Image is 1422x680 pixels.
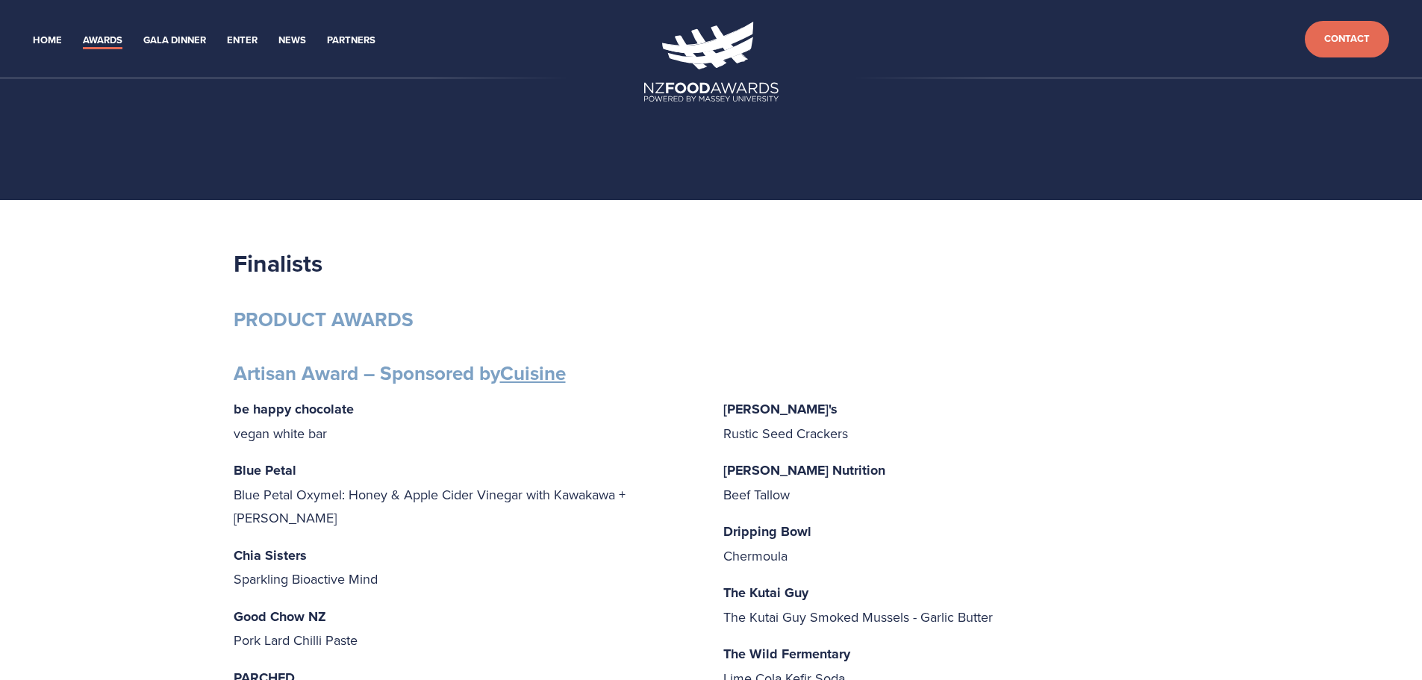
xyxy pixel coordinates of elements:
[234,359,566,387] strong: Artisan Award – Sponsored by
[723,399,838,419] strong: [PERSON_NAME]'s
[723,583,808,602] strong: The Kutai Guy
[234,461,296,480] strong: Blue Petal
[723,644,850,664] strong: The Wild Fermentary
[234,607,326,626] strong: Good Chow NZ
[234,605,699,652] p: Pork Lard Chilli Paste
[83,32,122,49] a: Awards
[227,32,258,49] a: Enter
[500,359,566,387] a: Cuisine
[723,461,885,480] strong: [PERSON_NAME] Nutrition
[723,581,1189,628] p: The Kutai Guy Smoked Mussels - Garlic Butter
[33,32,62,49] a: Home
[723,522,811,541] strong: Dripping Bowl
[1305,21,1389,57] a: Contact
[234,399,354,419] strong: be happy chocolate
[278,32,306,49] a: News
[723,458,1189,506] p: Beef Tallow
[234,458,699,530] p: Blue Petal Oxymel: Honey & Apple Cider Vinegar with Kawakawa + [PERSON_NAME]
[143,32,206,49] a: Gala Dinner
[234,305,414,334] strong: PRODUCT AWARDS
[234,397,699,445] p: vegan white bar
[723,520,1189,567] p: Chermoula
[234,546,307,565] strong: Chia Sisters
[327,32,375,49] a: Partners
[234,543,699,591] p: Sparkling Bioactive Mind
[723,397,1189,445] p: Rustic Seed Crackers
[234,246,322,281] strong: Finalists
